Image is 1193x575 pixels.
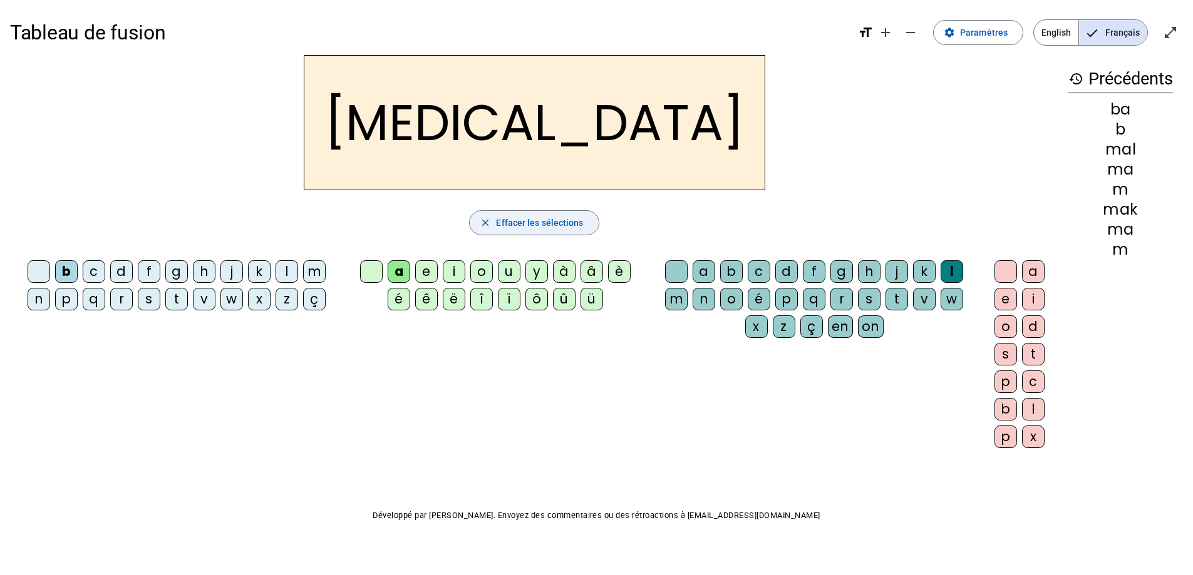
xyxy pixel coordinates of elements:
[10,13,848,53] h1: Tableau de fusion
[498,288,520,310] div: ï
[1163,25,1178,40] mat-icon: open_in_full
[878,25,893,40] mat-icon: add
[248,260,271,283] div: k
[138,260,160,283] div: f
[748,288,770,310] div: é
[886,260,908,283] div: j
[193,288,215,310] div: v
[941,260,963,283] div: l
[525,288,548,310] div: ô
[248,288,271,310] div: x
[276,260,298,283] div: l
[803,288,825,310] div: q
[960,25,1008,40] span: Paramètres
[553,260,576,283] div: à
[388,260,410,283] div: a
[1068,202,1173,217] div: mak
[1158,20,1183,45] button: Entrer en plein écran
[720,288,743,310] div: o
[903,25,918,40] mat-icon: remove
[1022,260,1045,283] div: a
[470,288,493,310] div: î
[415,260,438,283] div: e
[994,343,1017,365] div: s
[1022,288,1045,310] div: i
[830,260,853,283] div: g
[665,288,688,310] div: m
[83,288,105,310] div: q
[469,210,599,235] button: Effacer les sélections
[388,288,410,310] div: é
[693,288,715,310] div: n
[994,288,1017,310] div: e
[994,315,1017,338] div: o
[873,20,898,45] button: Augmenter la taille de la police
[55,260,78,283] div: b
[1068,122,1173,137] div: b
[944,27,955,38] mat-icon: settings
[165,260,188,283] div: g
[898,20,923,45] button: Diminuer la taille de la police
[994,398,1017,420] div: b
[220,260,243,283] div: j
[83,260,105,283] div: c
[773,315,795,338] div: z
[941,288,963,310] div: w
[608,260,631,283] div: è
[1034,20,1078,45] span: English
[1068,222,1173,237] div: ma
[304,55,765,190] h2: [MEDICAL_DATA]
[933,20,1023,45] button: Paramètres
[415,288,438,310] div: ê
[994,425,1017,448] div: p
[165,288,188,310] div: t
[193,260,215,283] div: h
[913,260,936,283] div: k
[1068,65,1173,93] h3: Précédents
[581,288,603,310] div: ü
[858,260,881,283] div: h
[1068,102,1173,117] div: ba
[1022,425,1045,448] div: x
[1068,71,1083,86] mat-icon: history
[470,260,493,283] div: o
[828,315,853,338] div: en
[775,260,798,283] div: d
[303,288,326,310] div: ç
[830,288,853,310] div: r
[276,288,298,310] div: z
[775,288,798,310] div: p
[913,288,936,310] div: v
[525,260,548,283] div: y
[1022,343,1045,365] div: t
[443,260,465,283] div: i
[720,260,743,283] div: b
[1079,20,1147,45] span: Français
[1068,242,1173,257] div: m
[498,260,520,283] div: u
[800,315,823,338] div: ç
[138,288,160,310] div: s
[1033,19,1148,46] mat-button-toggle-group: Language selection
[1022,398,1045,420] div: l
[1022,370,1045,393] div: c
[886,288,908,310] div: t
[858,288,881,310] div: s
[1068,182,1173,197] div: m
[803,260,825,283] div: f
[693,260,715,283] div: a
[110,288,133,310] div: r
[303,260,326,283] div: m
[1068,142,1173,157] div: mal
[220,288,243,310] div: w
[28,288,50,310] div: n
[496,215,583,230] span: Effacer les sélections
[443,288,465,310] div: ë
[994,370,1017,393] div: p
[581,260,603,283] div: â
[10,508,1183,523] p: Développé par [PERSON_NAME]. Envoyez des commentaires ou des rétroactions à [EMAIL_ADDRESS][DOMAI...
[55,288,78,310] div: p
[110,260,133,283] div: d
[1022,315,1045,338] div: d
[858,315,884,338] div: on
